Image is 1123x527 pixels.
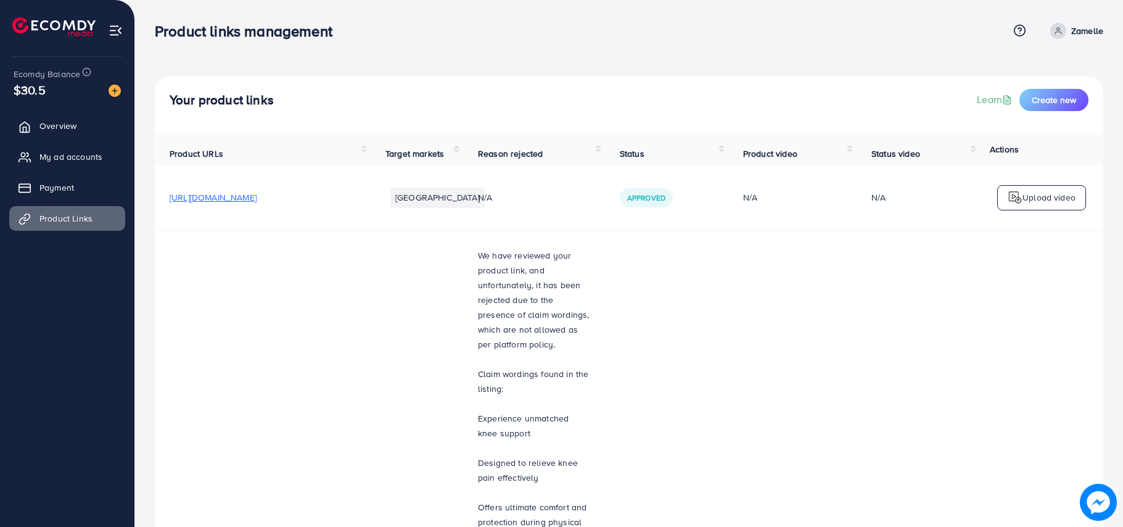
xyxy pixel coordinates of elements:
p: Zamelle [1071,23,1103,38]
a: Overview [9,114,125,138]
span: Reason rejected [478,147,543,160]
span: Product video [743,147,797,160]
span: Ecomdy Balance [14,68,80,80]
img: image [109,85,121,97]
p: We have reviewed your product link, and unfortunately, it has been rejected due to the presence o... [478,248,590,352]
li: [GEOGRAPHIC_DATA] [390,188,485,207]
span: Actions [990,143,1019,156]
h3: Product links management [155,22,342,40]
div: N/A [743,191,842,204]
span: Approved [627,193,665,203]
img: menu [109,23,123,38]
span: Status video [871,147,920,160]
div: N/A [871,191,886,204]
a: Payment [9,175,125,200]
span: $30.5 [14,81,46,99]
span: Create new [1032,94,1076,106]
span: Target markets [385,147,444,160]
span: Product Links [39,212,93,225]
a: Product Links [9,206,125,231]
p: Designed to relieve knee pain effectively [478,455,590,485]
span: [URL][DOMAIN_NAME] [170,191,257,204]
img: logo [1008,190,1022,205]
a: Learn [977,93,1014,107]
span: Status [620,147,644,160]
p: Experience unmatched knee support [478,411,590,441]
a: Zamelle [1045,23,1103,39]
p: Claim wordings found in the listing: [478,367,590,396]
span: Product URLs [170,147,223,160]
a: My ad accounts [9,144,125,169]
span: N/A [478,191,492,204]
span: My ad accounts [39,151,102,163]
h4: Your product links [170,93,274,108]
span: Overview [39,120,76,132]
button: Create new [1019,89,1088,111]
span: Payment [39,181,74,194]
img: image [1081,485,1116,520]
img: logo [12,17,96,36]
p: Upload video [1022,190,1076,205]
